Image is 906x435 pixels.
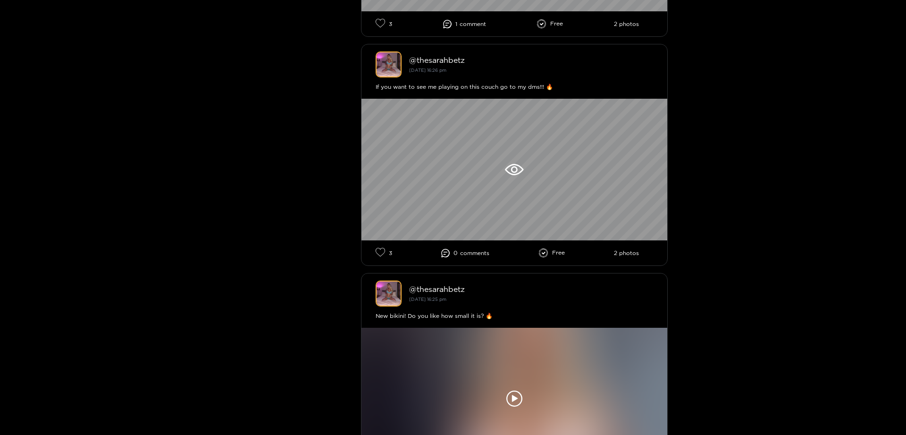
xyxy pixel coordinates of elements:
img: thesarahbetz [376,51,402,77]
li: 0 [441,249,489,257]
li: 3 [376,247,392,258]
div: New bikini! Do you like how small it is? 🔥 [376,311,653,321]
span: comment s [460,250,489,256]
small: [DATE] 16:25 pm [409,297,446,302]
span: comment [460,21,486,27]
li: Free [537,19,563,29]
small: [DATE] 16:26 pm [409,68,446,73]
li: 1 [443,20,486,28]
img: thesarahbetz [376,281,402,307]
div: @ thesarahbetz [409,285,653,293]
div: @ thesarahbetz [409,56,653,64]
div: If you want to see me playing on this couch go to my dms!!! 🔥 [376,82,653,92]
li: Free [539,248,565,258]
li: 2 photos [614,250,639,256]
li: 3 [376,18,392,29]
li: 2 photos [614,21,639,27]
